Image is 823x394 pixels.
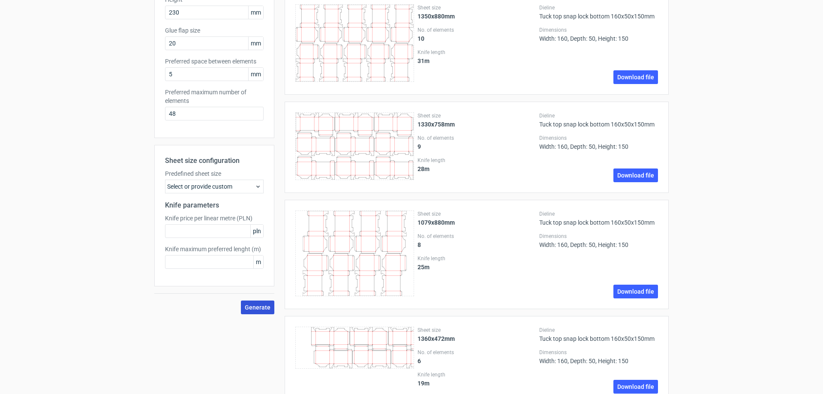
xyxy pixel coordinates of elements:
[613,380,658,394] a: Download file
[418,57,430,64] strong: 31 m
[418,211,536,217] label: Sheet size
[418,255,536,262] label: Knife length
[539,211,658,226] div: Tuck top snap lock bottom 160x50x150mm
[165,180,264,193] div: Select or provide custom
[539,135,658,141] label: Dimensions
[241,301,274,314] button: Generate
[165,245,264,253] label: Knife maximum preferred lenght (m)
[418,335,455,342] strong: 1360x472mm
[165,200,264,211] h2: Knife parameters
[613,70,658,84] a: Download file
[418,165,430,172] strong: 28 m
[613,168,658,182] a: Download file
[418,349,536,356] label: No. of elements
[165,214,264,223] label: Knife price per linear metre (PLN)
[418,327,536,334] label: Sheet size
[248,68,263,81] span: mm
[418,13,455,20] strong: 1350x880mm
[418,233,536,240] label: No. of elements
[418,4,536,11] label: Sheet size
[539,4,658,11] label: Dieline
[539,112,658,119] label: Dieline
[248,6,263,19] span: mm
[418,241,421,248] strong: 8
[539,4,658,20] div: Tuck top snap lock bottom 160x50x150mm
[418,358,421,364] strong: 6
[165,169,264,178] label: Predefined sheet size
[539,27,658,33] label: Dimensions
[539,349,658,356] label: Dimensions
[539,327,658,334] label: Dieline
[418,219,455,226] strong: 1079x880mm
[245,304,270,310] span: Generate
[613,285,658,298] a: Download file
[418,157,536,164] label: Knife length
[539,27,658,42] div: Width: 160, Depth: 50, Height: 150
[418,112,536,119] label: Sheet size
[418,27,536,33] label: No. of elements
[539,233,658,248] div: Width: 160, Depth: 50, Height: 150
[418,35,424,42] strong: 10
[165,26,264,35] label: Glue flap size
[418,121,455,128] strong: 1330x758mm
[418,135,536,141] label: No. of elements
[165,88,264,105] label: Preferred maximum number of elements
[418,380,430,387] strong: 19 m
[539,135,658,150] div: Width: 160, Depth: 50, Height: 150
[418,264,430,271] strong: 25 m
[165,156,264,166] h2: Sheet size configuration
[539,211,658,217] label: Dieline
[539,327,658,342] div: Tuck top snap lock bottom 160x50x150mm
[250,225,263,238] span: pln
[539,349,658,364] div: Width: 160, Depth: 50, Height: 150
[418,49,536,56] label: Knife length
[539,112,658,128] div: Tuck top snap lock bottom 160x50x150mm
[253,256,263,268] span: m
[418,371,536,378] label: Knife length
[418,143,421,150] strong: 9
[539,233,658,240] label: Dimensions
[165,57,264,66] label: Preferred space between elements
[248,37,263,50] span: mm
